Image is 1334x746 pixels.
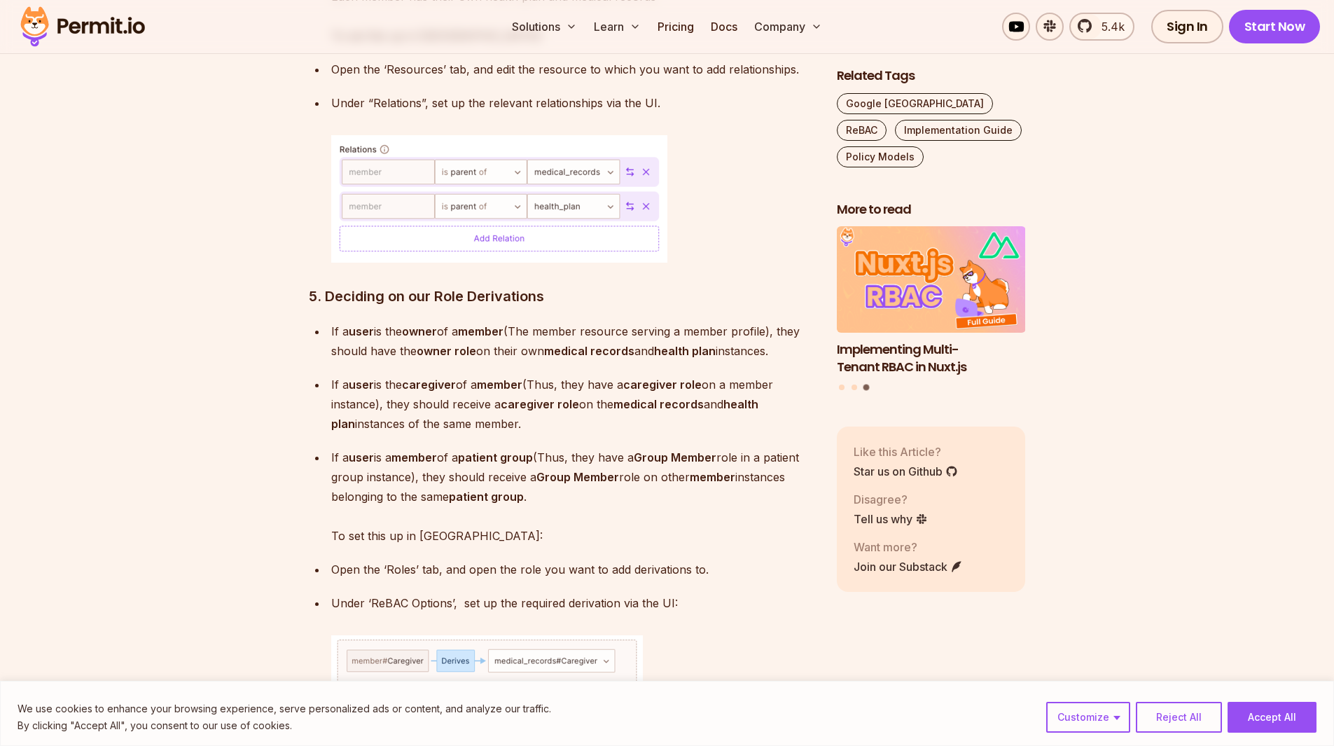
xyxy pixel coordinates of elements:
[588,13,646,41] button: Learn
[837,227,1026,376] a: Implementing Multi-Tenant RBAC in Nuxt.jsImplementing Multi-Tenant RBAC in Nuxt.js
[391,450,437,464] strong: member
[331,322,814,361] p: If a is the of a (The member resource serving a member profile), they should have the on their ow...
[613,397,704,411] strong: medical records
[309,285,814,308] h3: 5. Deciding on our Role Derivations
[863,385,870,391] button: Go to slide 3
[18,700,551,717] p: We use cookies to enhance your browsing experience, serve personalized ads or content, and analyz...
[854,511,928,527] a: Tell us why
[349,378,374,392] strong: user
[854,491,928,508] p: Disagree?
[1151,10,1223,43] a: Sign In
[1069,13,1134,41] a: 5.4k
[837,120,887,141] a: ReBAC
[854,558,963,575] a: Join our Substack
[837,341,1026,376] h3: Implementing Multi-Tenant RBAC in Nuxt.js
[331,397,758,431] strong: health plan
[417,344,476,358] strong: owner role
[837,93,993,114] a: Google [GEOGRAPHIC_DATA]
[544,344,634,358] strong: medical records
[349,450,374,464] strong: user
[837,67,1026,85] h2: Related Tags
[1046,702,1130,733] button: Customize
[18,717,551,734] p: By clicking "Accept All", you consent to our use of cookies.
[331,60,814,79] p: Open the ‘Resources’ tab, and edit the resource to which you want to add relationships.
[331,448,814,546] p: If a is a of a (Thus, they have a role in a patient group instance), they should receive a role o...
[331,593,814,613] p: Under ‘ReBAC Options’, set up the required derivation via the UI:
[623,378,702,392] strong: caregiver role
[477,378,522,392] strong: member
[837,227,1026,393] div: Posts
[1229,10,1321,43] a: Start Now
[331,93,814,113] p: Under “Relations”, set up the relevant relationships via the UI.
[501,397,579,411] strong: caregiver role
[14,3,151,50] img: Permit logo
[837,201,1026,219] h2: More to read
[690,470,735,484] strong: member
[839,385,845,391] button: Go to slide 1
[634,450,716,464] strong: Group Member
[1136,702,1222,733] button: Reject All
[331,375,814,434] p: If a is the of a (Thus, they have a on a member instance), they should receive a on the and insta...
[837,227,1026,333] img: Implementing Multi-Tenant RBAC in Nuxt.js
[506,13,583,41] button: Solutions
[1228,702,1316,733] button: Accept All
[895,120,1022,141] a: Implementation Guide
[852,385,857,391] button: Go to slide 2
[402,378,456,392] strong: caregiver
[458,450,533,464] strong: patient group
[705,13,743,41] a: Docs
[837,227,1026,376] li: 3 of 3
[402,324,437,338] strong: owner
[854,443,958,460] p: Like this Article?
[331,560,814,579] p: Open the ‘Roles’ tab, and open the role you want to add derivations to.
[449,490,524,504] strong: patient group
[854,463,958,480] a: Star us on Github
[854,539,963,555] p: Want more?
[331,135,667,263] img: ReBAC 7.png
[749,13,828,41] button: Company
[654,344,716,358] strong: health plan
[837,146,924,167] a: Policy Models
[349,324,374,338] strong: user
[652,13,700,41] a: Pricing
[1093,18,1125,35] span: 5.4k
[458,324,503,338] strong: member
[536,470,619,484] strong: Group Member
